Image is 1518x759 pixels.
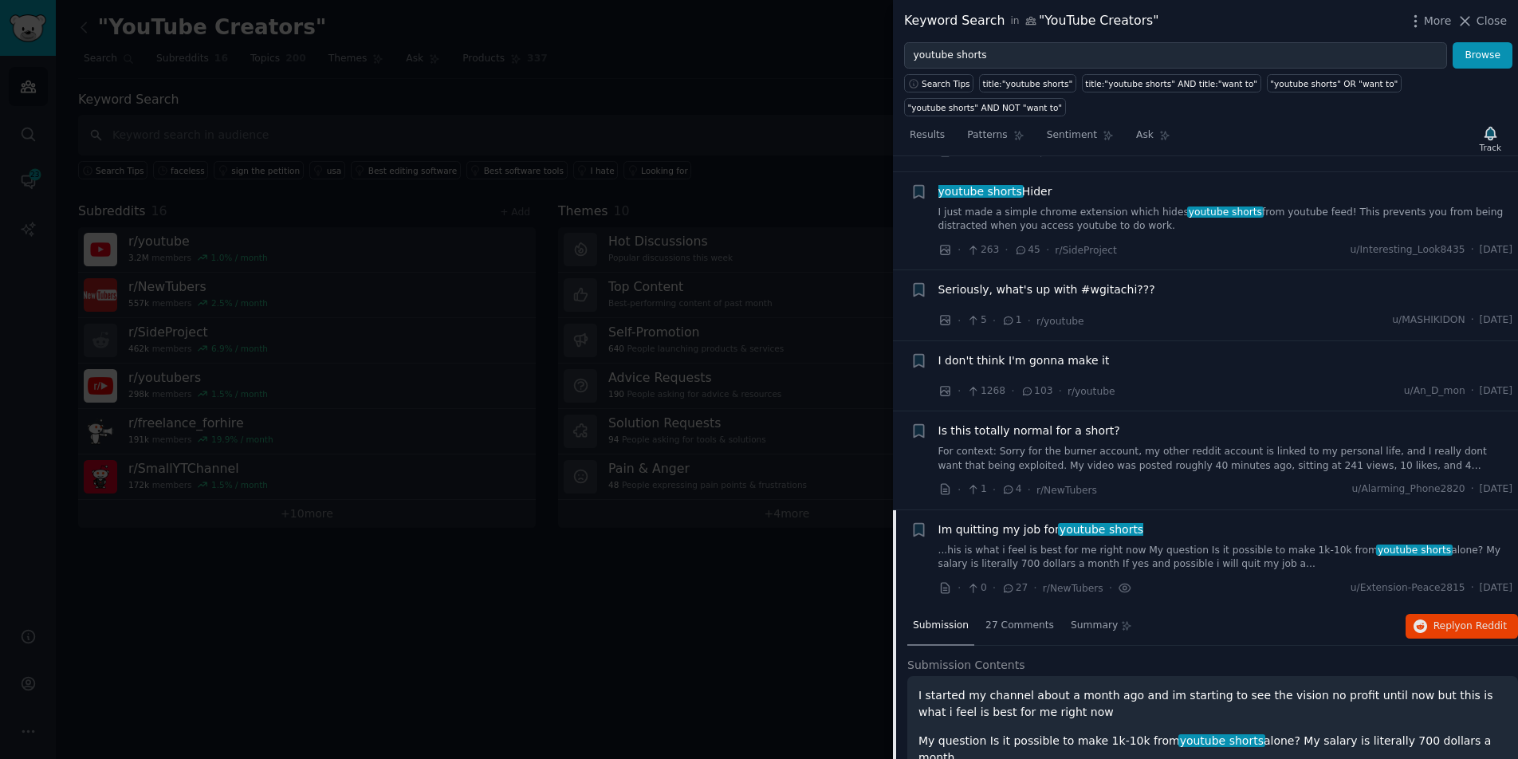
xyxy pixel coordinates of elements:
[1046,242,1049,258] span: ·
[907,657,1025,674] span: Submission Contents
[993,580,996,596] span: ·
[918,687,1507,721] p: I started my channel about a month ago and im starting to see the vision no profit until now but ...
[1011,383,1014,399] span: ·
[1351,243,1465,258] span: u/Interesting_Look8435
[967,128,1007,143] span: Patterns
[937,185,1024,198] span: youtube shorts
[1131,123,1176,155] a: Ask
[904,74,973,92] button: Search Tips
[993,313,996,329] span: ·
[1433,619,1507,634] span: Reply
[1036,147,1097,158] span: r/NewTubers
[966,313,986,328] span: 5
[958,383,961,399] span: ·
[1453,42,1512,69] button: Browse
[1352,482,1465,497] span: u/Alarming_Phone2820
[1471,581,1474,596] span: ·
[938,544,1513,572] a: ...his is what i feel is best for me right now My question Is it possible to make 1k-10k fromyout...
[1001,313,1021,328] span: 1
[1071,619,1118,633] span: Summary
[1376,545,1453,556] span: youtube shorts
[1471,313,1474,328] span: ·
[958,313,961,329] span: ·
[938,521,1144,538] span: Im quitting my job for
[1457,13,1507,29] button: Close
[985,619,1054,633] span: 27 Comments
[966,581,986,596] span: 0
[1477,13,1507,29] span: Close
[1471,384,1474,399] span: ·
[983,78,1073,89] div: title:"youtube shorts"
[1406,614,1518,639] button: Replyon Reddit
[1480,243,1512,258] span: [DATE]
[1028,482,1031,498] span: ·
[938,183,1052,200] span: Hider
[1047,128,1097,143] span: Sentiment
[1058,383,1061,399] span: ·
[1028,313,1031,329] span: ·
[962,123,1029,155] a: Patterns
[1010,14,1019,29] span: in
[966,243,999,258] span: 263
[1474,122,1507,155] button: Track
[1178,734,1265,747] span: youtube shorts
[938,281,1155,298] a: Seriously, what's up with #wgitachi???
[1036,485,1097,496] span: r/NewTubers
[938,423,1120,439] a: Is this totally normal for a short?
[938,521,1144,538] a: Im quitting my job foryoutube shorts
[1187,206,1264,218] span: youtube shorts
[938,352,1110,369] a: I don't think I'm gonna make it
[1001,482,1021,497] span: 4
[904,42,1447,69] input: Try a keyword related to your business
[966,384,1005,399] span: 1268
[904,123,950,155] a: Results
[913,619,969,633] span: Submission
[1058,523,1145,536] span: youtube shorts
[1424,13,1452,29] span: More
[958,580,961,596] span: ·
[904,11,1159,31] div: Keyword Search "YouTube Creators"
[1471,482,1474,497] span: ·
[908,102,1063,113] div: "youtube shorts" AND NOT "want to"
[1480,313,1512,328] span: [DATE]
[1267,74,1402,92] a: "youtube shorts" OR "want to"
[922,78,970,89] span: Search Tips
[1041,123,1119,155] a: Sentiment
[1021,384,1053,399] span: 103
[1404,384,1465,399] span: u/An_D_mon
[1480,482,1512,497] span: [DATE]
[1043,583,1103,594] span: r/NewTubers
[958,482,961,498] span: ·
[1001,581,1028,596] span: 27
[1036,316,1084,327] span: r/youtube
[1082,74,1261,92] a: title:"youtube shorts" AND title:"want to"
[993,482,996,498] span: ·
[979,74,1076,92] a: title:"youtube shorts"
[938,183,1052,200] a: youtube shortsHider
[966,482,986,497] span: 1
[1480,142,1501,153] div: Track
[1351,581,1465,596] span: u/Extension-Peace2815
[1014,243,1040,258] span: 45
[1480,581,1512,596] span: [DATE]
[1480,384,1512,399] span: [DATE]
[1085,78,1257,89] div: title:"youtube shorts" AND title:"want to"
[1407,13,1452,29] button: More
[1109,580,1112,596] span: ·
[1033,580,1036,596] span: ·
[1270,78,1398,89] div: "youtube shorts" OR "want to"
[938,445,1513,473] a: For context: Sorry for the burner account, my other reddit account is linked to my personal life,...
[958,242,961,258] span: ·
[938,206,1513,234] a: I just made a simple chrome extension which hidesyoutube shortsfrom youtube feed! This prevents y...
[1471,243,1474,258] span: ·
[1055,245,1117,256] span: r/SideProject
[1005,242,1008,258] span: ·
[904,98,1066,116] a: "youtube shorts" AND NOT "want to"
[1461,620,1507,631] span: on Reddit
[1068,386,1115,397] span: r/youtube
[1392,313,1465,328] span: u/MASHIKIDON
